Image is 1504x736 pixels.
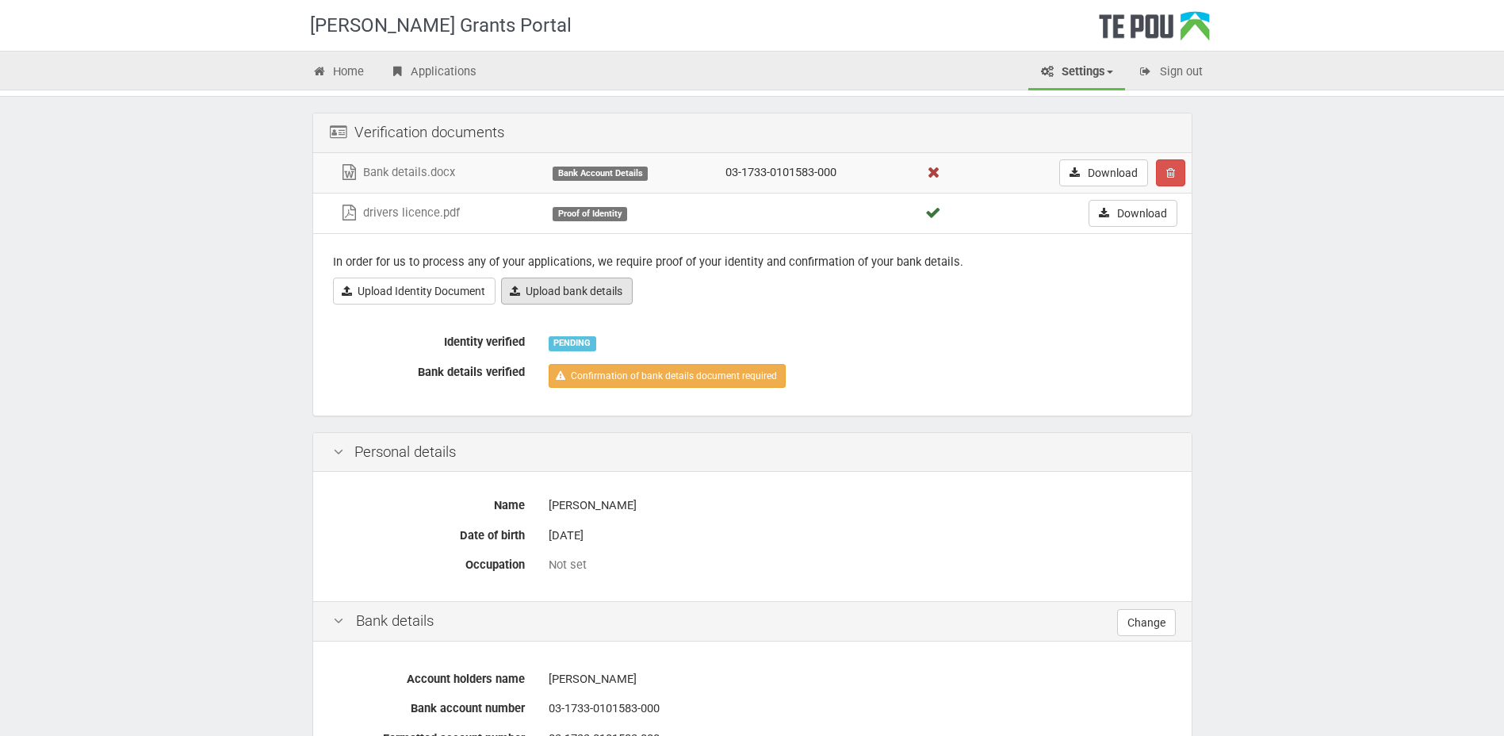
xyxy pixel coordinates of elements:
[549,695,1172,723] div: 03-1733-0101583-000
[553,207,627,221] div: Proof of Identity
[719,153,917,194] td: 03-1733-0101583-000
[549,364,786,388] a: Confirmation of bank details document required
[339,205,460,220] a: drivers licence.pdf
[1117,609,1176,636] a: Change
[1028,56,1125,90] a: Settings
[549,522,1172,550] div: [DATE]
[321,551,537,573] label: Occupation
[300,56,377,90] a: Home
[313,601,1192,642] div: Bank details
[1059,159,1148,186] a: Download
[321,665,537,688] label: Account holders name
[1089,200,1177,227] a: Download
[333,254,1172,270] p: In order for us to process any of your applications, we require proof of your identity and confir...
[313,113,1192,153] div: Verification documents
[549,336,596,351] div: PENDING
[501,278,633,305] a: Upload bank details
[377,56,488,90] a: Applications
[339,165,455,179] a: Bank details.docx
[553,167,648,181] div: Bank Account Details
[321,328,537,351] label: Identity verified
[321,695,537,717] label: Bank account number
[1127,56,1215,90] a: Sign out
[549,665,1172,693] div: [PERSON_NAME]
[321,492,537,514] label: Name
[549,492,1172,519] div: [PERSON_NAME]
[321,358,537,381] label: Bank details verified
[321,522,537,544] label: Date of birth
[313,433,1192,473] div: Personal details
[1099,11,1210,51] div: Te Pou Logo
[549,557,1172,573] div: Not set
[333,278,496,305] a: Upload Identity Document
